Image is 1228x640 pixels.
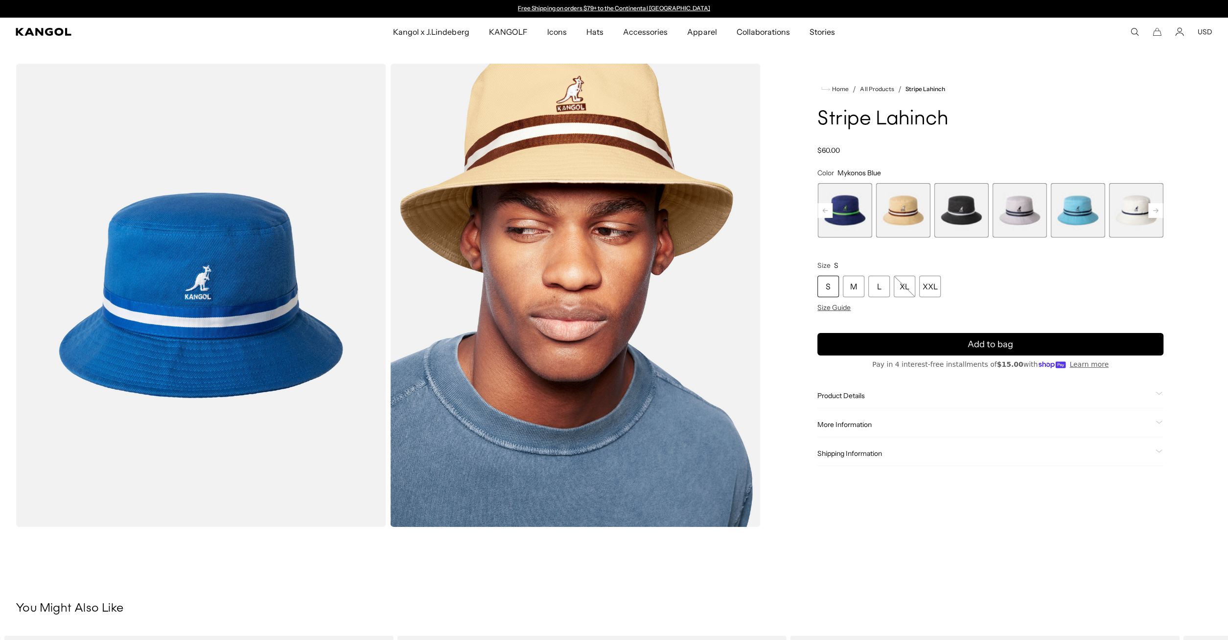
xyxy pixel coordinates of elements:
[1130,27,1139,36] summary: Search here
[817,391,1152,400] span: Product Details
[817,168,834,177] span: Color
[810,18,835,46] span: Stories
[868,276,890,297] div: L
[830,86,849,93] span: Home
[834,261,838,270] span: S
[800,18,845,46] a: Stories
[817,146,840,155] span: $60.00
[934,183,989,237] div: 6 of 9
[16,64,761,527] product-gallery: Gallery Viewer
[1051,183,1105,237] label: Light Blue
[547,18,567,46] span: Icons
[1175,27,1184,36] a: Account
[876,183,930,237] div: 5 of 9
[16,64,386,527] img: color-mykonos-blue
[919,276,941,297] div: XXL
[817,449,1152,458] span: Shipping Information
[817,109,1163,130] h1: Stripe Lahinch
[513,5,715,13] div: 1 of 2
[817,83,1163,95] nav: breadcrumbs
[934,183,989,237] label: Black
[537,18,577,46] a: Icons
[513,5,715,13] div: Announcement
[1153,27,1161,36] button: Cart
[1109,183,1163,237] div: 9 of 9
[993,183,1047,237] label: Grey
[817,183,872,237] label: Navy
[993,183,1047,237] div: 7 of 9
[968,338,1013,351] span: Add to bag
[1198,27,1212,36] button: USD
[817,420,1152,429] span: More Information
[860,86,894,93] a: All Products
[613,18,677,46] a: Accessories
[894,276,915,297] div: XL
[817,333,1163,356] button: Add to bag
[849,83,856,95] li: /
[905,86,945,93] a: Stripe Lahinch
[876,183,930,237] label: Oat
[479,18,537,46] a: KANGOLF
[817,303,851,312] span: Size Guide
[577,18,613,46] a: Hats
[817,183,872,237] div: 4 of 9
[488,18,527,46] span: KANGOLF
[736,18,789,46] span: Collaborations
[16,601,1212,616] h3: You Might Also Like
[843,276,864,297] div: M
[1109,183,1163,237] label: White
[817,276,839,297] div: S
[894,83,902,95] li: /
[393,18,469,46] span: Kangol x J.Lindeberg
[383,18,479,46] a: Kangol x J.Lindeberg
[513,5,715,13] slideshow-component: Announcement bar
[817,261,831,270] span: Size
[821,85,849,94] a: Home
[390,64,761,527] img: oat
[1051,183,1105,237] div: 8 of 9
[623,18,668,46] span: Accessories
[586,18,603,46] span: Hats
[677,18,726,46] a: Apparel
[726,18,799,46] a: Collaborations
[518,4,710,12] a: Free Shipping on orders $79+ to the Continental [GEOGRAPHIC_DATA]
[16,28,261,36] a: Kangol
[837,168,881,177] span: Mykonos Blue
[687,18,717,46] span: Apparel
